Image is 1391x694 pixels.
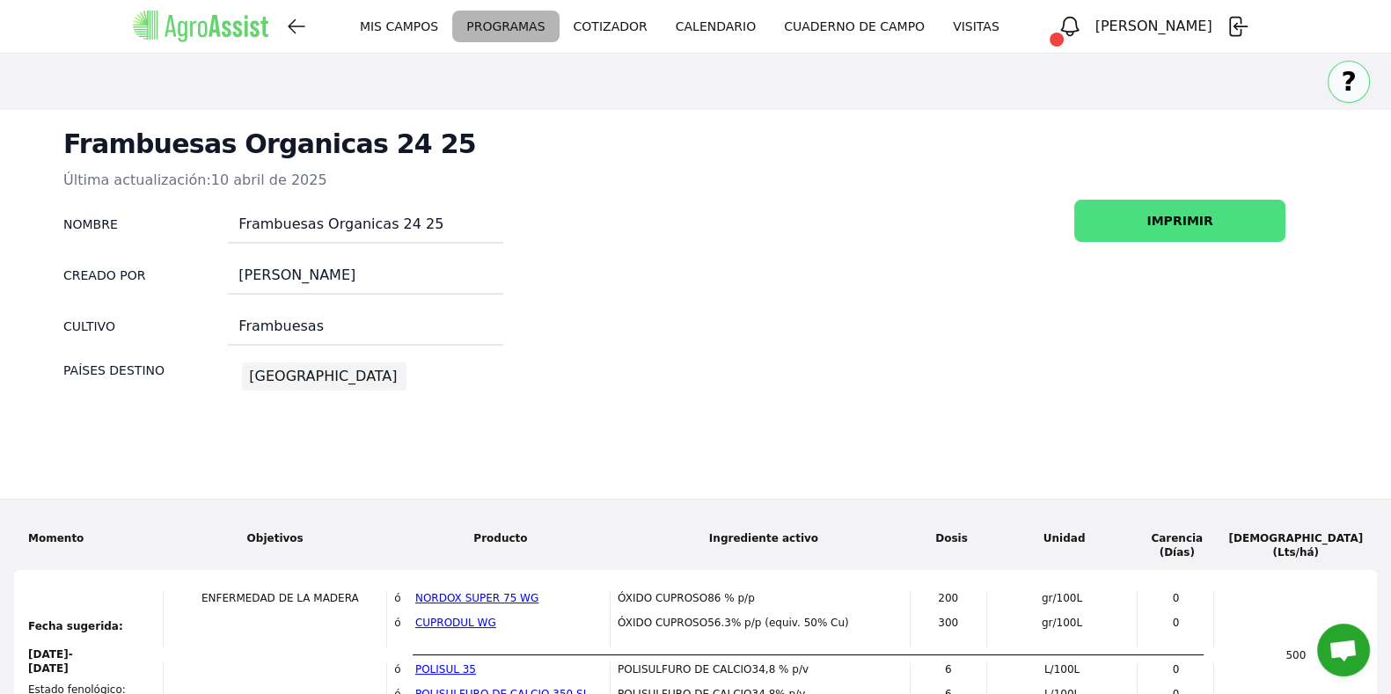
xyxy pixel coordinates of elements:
[63,265,228,286] label: Creado por
[133,11,269,42] img: AgroAssist
[994,616,1131,640] div: gr/100L
[1094,15,1213,38] h3: [PERSON_NAME]
[1145,591,1206,616] div: 0
[1328,61,1370,103] button: ?
[770,11,939,42] a: CUADERNO DE CAMPO
[452,11,559,42] a: PROGRAMAS
[346,11,452,42] a: MIS CAMPOS
[618,662,903,687] div: POLISULFURO DE CALCIO34,8 % p/v
[28,619,149,633] div: Fecha sugerida:
[994,662,1131,687] div: L/100L
[1145,662,1206,687] div: 0
[618,616,903,640] div: ÓXIDO CUPROSO56.3% p/p (equiv. 50% Cu)
[63,128,1133,161] h1: Frambuesas Organicas 24 25
[415,663,476,676] a: POLISUL 35
[63,360,228,381] label: Países Destino
[1074,200,1285,242] button: IMPRIMIR
[1145,616,1206,640] div: 0
[918,616,979,640] div: 300
[618,591,903,616] div: ÓXIDO CUPROSO86 % p/p
[560,11,662,42] a: COTIZADOR
[394,616,415,640] div: ó
[63,214,228,235] label: Nombre
[415,592,538,604] a: NORDOX SUPER 75 WG
[918,662,979,687] div: 6
[249,364,397,389] div: [GEOGRAPHIC_DATA]
[394,591,415,616] div: ó
[1341,66,1356,98] span: ?
[994,591,1131,616] div: gr/100L
[662,11,770,42] a: CALENDARIO
[1317,624,1370,676] div: Chat abierto
[63,161,1133,200] h3: Última actualización: 10 abril de 2025
[918,591,979,616] div: 200
[228,207,502,242] input: Ingrese nombre del programa
[415,617,496,629] a: CUPRODUL WG
[939,11,1014,42] a: VISITAS
[63,316,228,337] label: Cultivo
[394,662,415,687] div: ó
[163,591,388,647] h2: ENFERMEDAD DE LA MADERA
